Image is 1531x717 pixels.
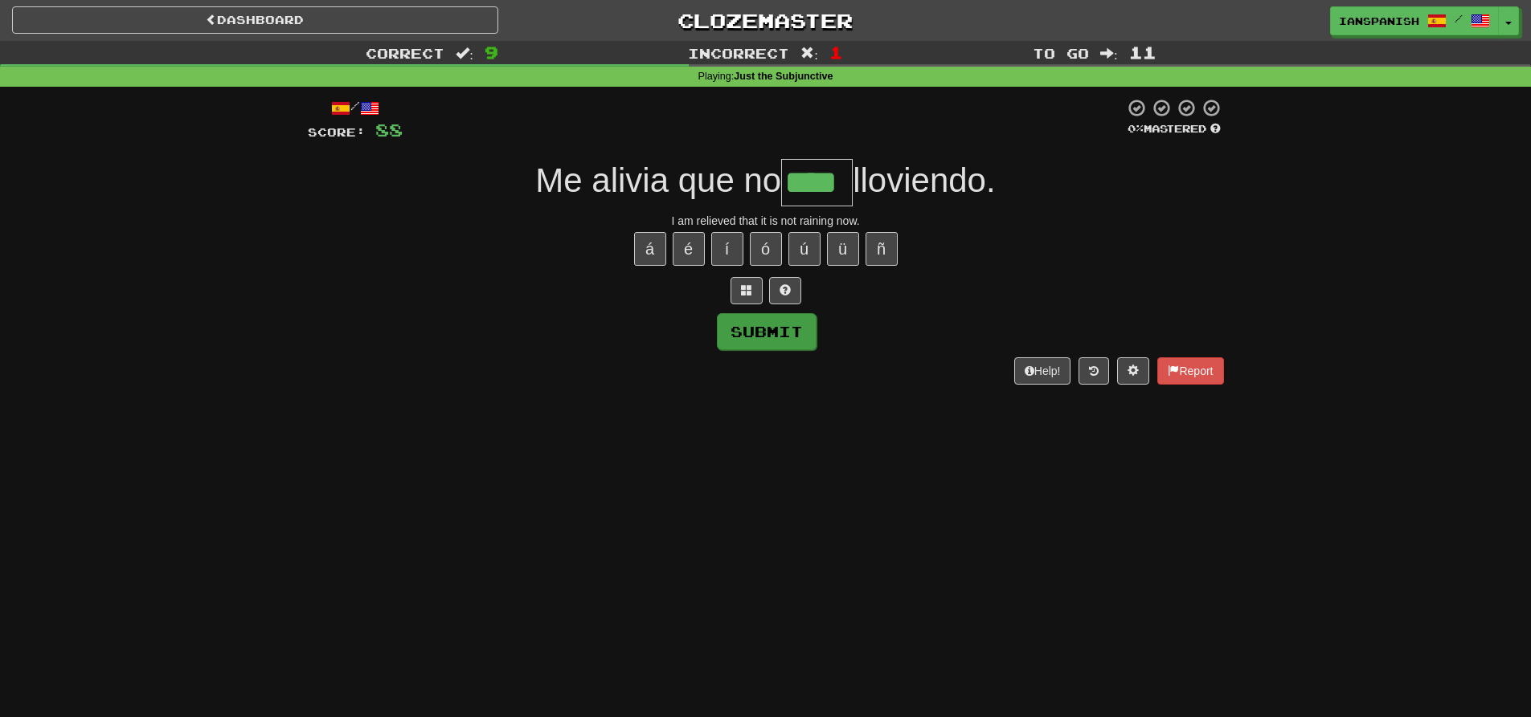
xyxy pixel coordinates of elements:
[308,213,1224,229] div: I am relieved that it is not raining now.
[1124,122,1224,136] div: Mastered
[366,45,444,61] span: Correct
[1079,357,1109,385] button: Round history (alt+y)
[308,125,366,139] span: Score:
[827,232,859,266] button: ü
[634,232,666,266] button: á
[673,232,705,266] button: é
[308,98,403,118] div: /
[1339,14,1419,28] span: ianspanish
[12,6,498,34] a: Dashboard
[788,232,821,266] button: ú
[1455,13,1463,24] span: /
[829,43,843,62] span: 1
[853,161,995,199] span: lloviendo.
[750,232,782,266] button: ó
[522,6,1009,35] a: Clozemaster
[535,161,781,199] span: Me alivia que no
[717,313,817,350] button: Submit
[769,277,801,304] button: Single letter hint - you only get 1 per sentence and score half the points! alt+h
[866,232,898,266] button: ñ
[485,43,498,62] span: 9
[1014,357,1071,385] button: Help!
[711,232,743,266] button: í
[731,277,763,304] button: Switch sentence to multiple choice alt+p
[1129,43,1156,62] span: 11
[800,47,818,60] span: :
[1330,6,1499,35] a: ianspanish /
[1157,357,1223,385] button: Report
[688,45,789,61] span: Incorrect
[456,47,473,60] span: :
[1128,122,1144,135] span: 0 %
[1033,45,1089,61] span: To go
[1100,47,1118,60] span: :
[375,120,403,140] span: 88
[734,71,833,82] strong: Just the Subjunctive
